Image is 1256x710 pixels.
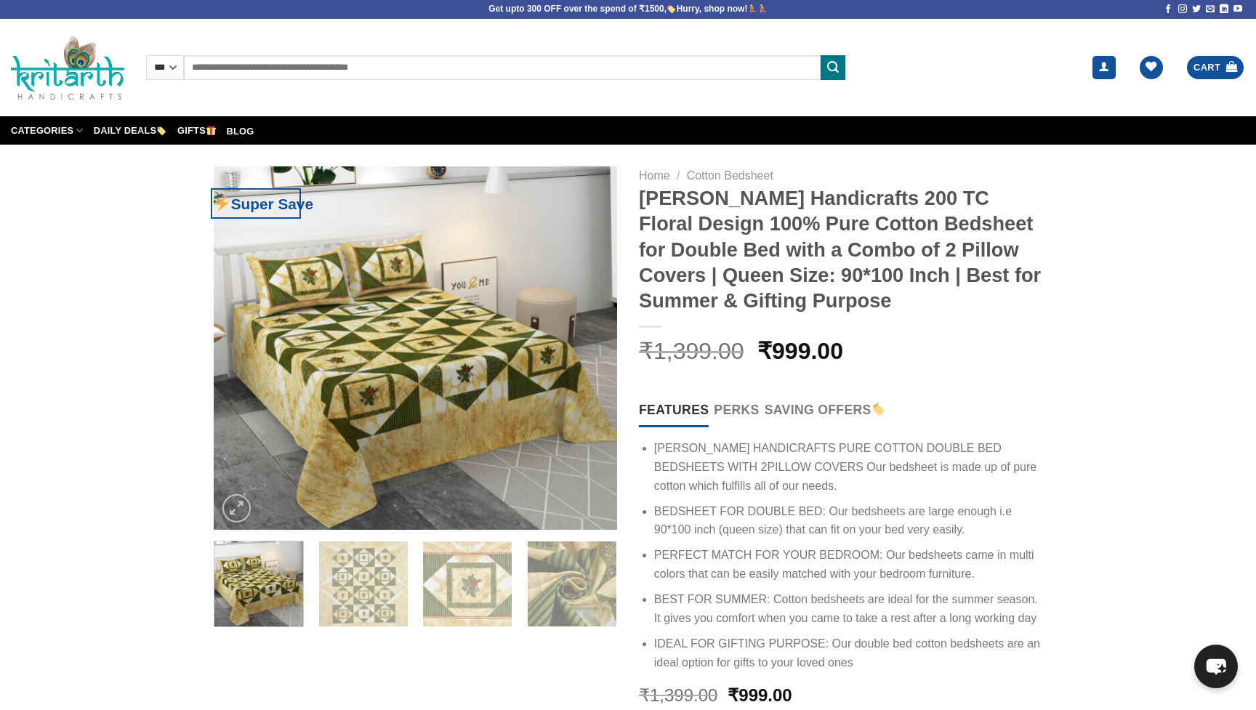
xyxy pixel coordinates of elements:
a: Blog [227,123,254,140]
img: Queen size bedsheet [214,538,303,626]
img: 🏃 [748,4,757,13]
bdi: 999.00 [757,338,843,364]
span: BEST FOR SUMMER: Cotton bedsheets are ideal for the summer season. It gives you comfort when you ... [654,593,1038,624]
h1: [PERSON_NAME] Handicrafts 200 TC Floral Design 100% Pure Cotton Bedsheet for Double Bed with a Co... [639,185,1042,314]
a: Wishlist [1140,56,1163,80]
span: BEDSHEET FOR DOUBLE BED: Our bedsheets are large enough i.e 90*100 inch (queen size) that can fit... [654,505,1012,536]
a: Categories [11,116,84,145]
img: Queen size bedsheet [319,541,408,630]
span: Cart [1193,60,1220,75]
span: ₹ [639,685,650,705]
span: Perks [714,400,759,420]
a: View cart [1187,56,1244,80]
span: / [677,169,680,182]
a: Zoom [222,494,251,523]
img: 🏷️ [872,403,885,416]
a: Follow on LinkedIn [1220,4,1228,15]
bdi: 999.00 [728,685,792,705]
span: [PERSON_NAME] HANDICRAFTS PURE COTTON DOUBLE BED BEDSHEETS WITH 2PILLOW COVERS Our bedsheet is ma... [654,442,1036,491]
a: Send us an email [1206,4,1215,15]
a: Follow on Twitter [1192,4,1201,15]
span: ₹ [728,685,738,705]
img: 🏃 [758,4,767,13]
span: IDEAL FOR GIFTING PURPOSE: Our double bed cotton bedsheets are an ideal option for gifts to your ... [654,637,1040,669]
a: Daily Deals [94,118,167,142]
img: Queen Size Bedsheet [528,541,616,630]
a: Follow on Facebook [1164,4,1172,15]
a: Home [639,169,670,182]
a: Login [1092,56,1116,80]
a: Gifts [177,118,217,142]
img: 🏷️ [667,4,676,13]
span: Saving offers [765,400,886,420]
span: PERFECT MATCH FOR YOUR BEDROOM: Our bedsheets came in multi colors that can be easily matched wit... [654,549,1034,580]
nav: Breadcrumb [639,166,1042,185]
a: Follow on YouTube [1233,4,1242,15]
span: ₹ [639,338,653,364]
span: ₹ [757,338,772,364]
span: Features [639,400,709,420]
img: 🎁 [206,126,216,135]
img: Kritarth Handicrafts [11,35,124,100]
img: Queen size bedsheet [214,166,617,530]
img: Queen Size Bedsheet [423,541,512,630]
b: Get upto 300 OFF over the spend of ₹1500, Hurry, shop now! [488,4,747,14]
bdi: 1,399.00 [639,685,717,705]
button: Submit [821,55,845,80]
a: Follow on Instagram [1178,4,1187,15]
a: Cotton Bedsheet [687,169,773,182]
bdi: 1,399.00 [639,338,744,364]
img: 🏷️ [157,126,166,135]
